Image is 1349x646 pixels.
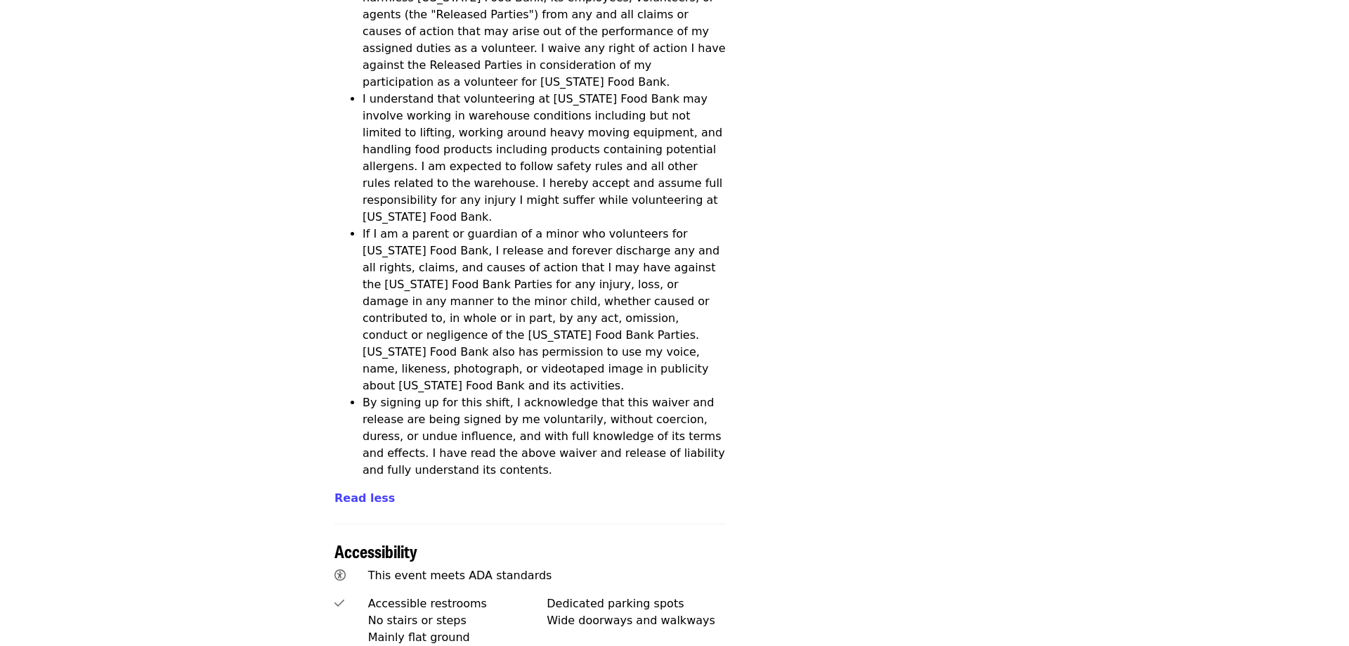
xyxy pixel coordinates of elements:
[547,612,726,629] div: Wide doorways and walkways
[363,226,726,394] li: If I am a parent or guardian of a minor who volunteers for [US_STATE] Food Bank, I release and fo...
[368,612,547,629] div: No stairs or steps
[547,595,726,612] div: Dedicated parking spots
[334,490,395,507] button: Read less
[368,569,552,582] span: This event meets ADA standards
[334,538,417,563] span: Accessibility
[363,91,726,226] li: I understand that volunteering at [US_STATE] Food Bank may involve working in warehouse condition...
[334,491,395,505] span: Read less
[334,569,346,582] i: universal-access icon
[363,394,726,479] li: By signing up for this shift, I acknowledge that this waiver and release are being signed by me v...
[334,597,344,610] i: check icon
[368,595,547,612] div: Accessible restrooms
[368,629,547,646] div: Mainly flat ground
